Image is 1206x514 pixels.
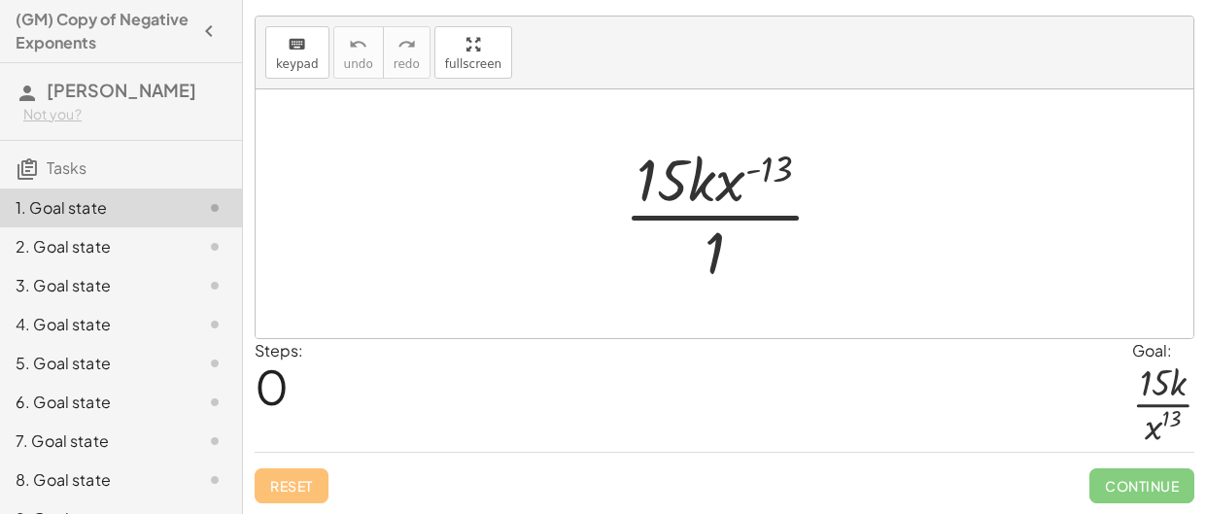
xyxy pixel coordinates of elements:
[203,196,226,220] i: Task not started.
[203,468,226,492] i: Task not started.
[16,313,172,336] div: 4. Goal state
[203,313,226,336] i: Task not started.
[394,57,420,71] span: redo
[288,33,306,56] i: keyboard
[333,26,384,79] button: undoundo
[383,26,431,79] button: redoredo
[16,274,172,297] div: 3. Goal state
[203,274,226,297] i: Task not started.
[16,235,172,258] div: 2. Goal state
[265,26,329,79] button: keyboardkeypad
[255,357,289,416] span: 0
[47,157,86,178] span: Tasks
[397,33,416,56] i: redo
[16,429,172,453] div: 7. Goal state
[23,105,226,124] div: Not you?
[255,340,303,360] label: Steps:
[16,391,172,414] div: 6. Goal state
[47,79,196,101] span: [PERSON_NAME]
[434,26,512,79] button: fullscreen
[203,429,226,453] i: Task not started.
[203,235,226,258] i: Task not started.
[203,391,226,414] i: Task not started.
[203,352,226,375] i: Task not started.
[16,196,172,220] div: 1. Goal state
[276,57,319,71] span: keypad
[16,468,172,492] div: 8. Goal state
[1132,339,1194,362] div: Goal:
[445,57,501,71] span: fullscreen
[16,8,191,54] h4: (GM) Copy of Negative Exponents
[349,33,367,56] i: undo
[16,352,172,375] div: 5. Goal state
[344,57,373,71] span: undo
